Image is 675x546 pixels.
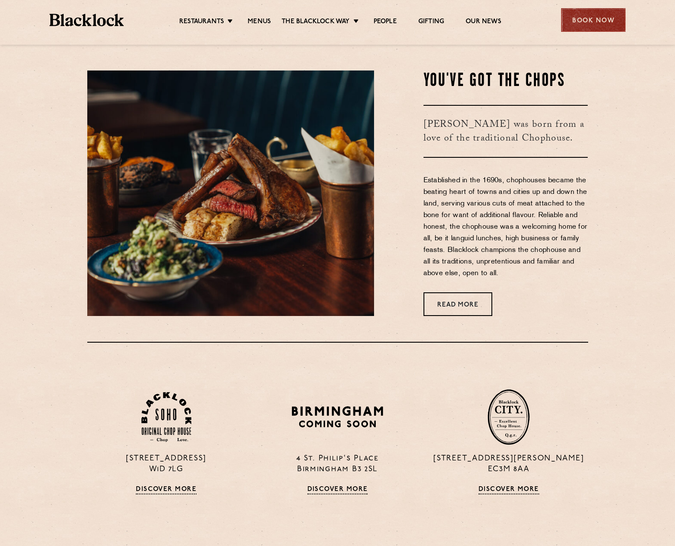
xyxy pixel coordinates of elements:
[423,175,588,279] p: Established in the 1690s, chophouses became the beating heart of towns and cities up and down the...
[49,14,124,26] img: BL_Textured_Logo-footer-cropped.svg
[282,18,350,27] a: The Blacklock Way
[136,486,196,494] a: Discover More
[307,486,368,494] a: Discover More
[418,18,444,27] a: Gifting
[179,18,224,27] a: Restaurants
[258,454,417,475] p: 4 St. Philip's Place Birmingham B3 2SL
[466,18,501,27] a: Our News
[87,454,245,475] p: [STREET_ADDRESS] W1D 7LG
[141,392,191,442] img: Soho-stamp-default.svg
[423,292,492,316] a: Read More
[430,454,588,475] p: [STREET_ADDRESS][PERSON_NAME] EC3M 8AA
[374,18,397,27] a: People
[248,18,271,27] a: Menus
[423,71,588,92] h2: You've Got The Chops
[479,486,539,494] a: Discover More
[423,105,588,158] h3: [PERSON_NAME] was born from a love of the traditional Chophouse.
[290,403,385,430] img: BIRMINGHAM-P22_-e1747915156957.png
[561,8,626,32] div: Book Now
[488,389,530,445] img: City-stamp-default.svg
